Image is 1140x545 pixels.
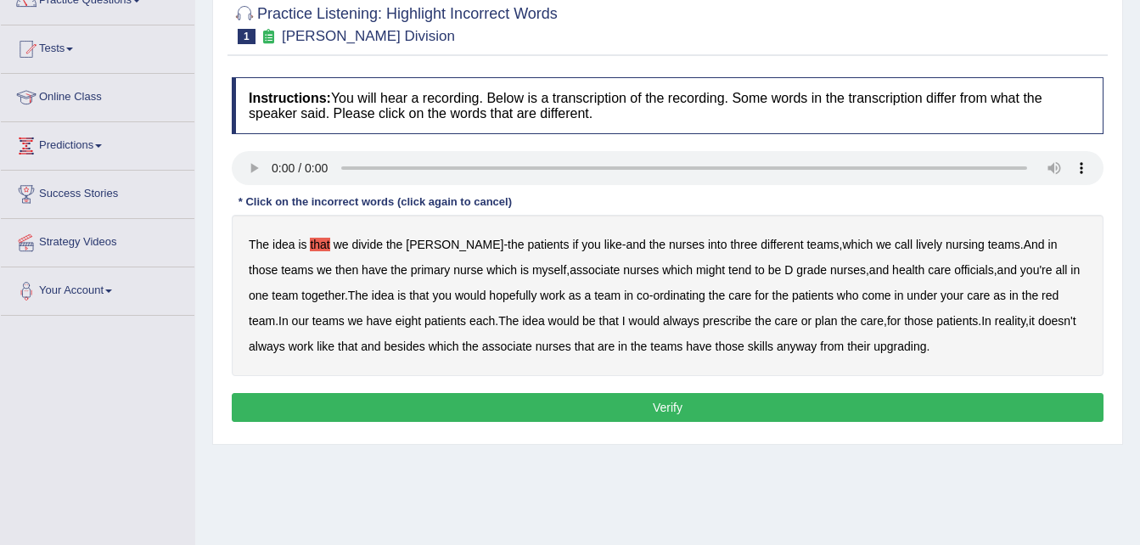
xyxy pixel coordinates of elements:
[1,219,194,261] a: Strategy Videos
[876,238,891,251] b: we
[238,29,256,44] span: 1
[362,263,387,277] b: have
[954,263,993,277] b: officials
[892,263,924,277] b: health
[385,340,425,353] b: besides
[777,340,817,353] b: anyway
[847,340,870,353] b: their
[575,340,594,353] b: that
[278,314,289,328] b: In
[522,314,544,328] b: idea
[815,314,837,328] b: plan
[768,263,782,277] b: be
[686,340,711,353] b: have
[755,263,765,277] b: to
[618,340,627,353] b: in
[310,238,329,251] b: that
[396,314,421,328] b: eight
[895,289,904,302] b: in
[1,74,194,116] a: Online Class
[696,263,725,277] b: might
[532,263,566,277] b: myself
[869,263,889,277] b: and
[1,267,194,310] a: Your Account
[1009,289,1019,302] b: in
[469,314,495,328] b: each
[1042,289,1059,302] b: red
[1022,289,1038,302] b: the
[936,314,978,328] b: patients
[498,314,519,328] b: The
[993,289,1006,302] b: as
[995,314,1025,328] b: reality
[397,289,406,302] b: is
[409,289,429,302] b: that
[540,289,565,302] b: work
[1020,263,1053,277] b: you're
[351,238,383,251] b: divide
[386,238,402,251] b: the
[862,289,890,302] b: come
[272,289,298,302] b: team
[298,238,306,251] b: is
[873,340,926,353] b: upgrading
[429,340,459,353] b: which
[367,314,392,328] b: have
[594,289,621,302] b: team
[312,314,345,328] b: teams
[335,263,358,277] b: then
[895,238,913,251] b: call
[372,289,394,302] b: idea
[334,238,349,251] b: we
[840,314,856,328] b: the
[941,289,963,302] b: your
[626,238,645,251] b: and
[650,340,682,353] b: teams
[282,28,455,44] small: [PERSON_NAME] Division
[292,314,309,328] b: our
[622,314,626,328] b: I
[1,25,194,68] a: Tests
[432,289,452,302] b: you
[830,263,866,277] b: nurses
[232,2,558,44] h2: Practice Listening: Highlight Incorrect Words
[1,171,194,213] a: Success Stories
[755,314,771,328] b: the
[482,340,532,353] b: associate
[907,289,937,302] b: under
[988,238,1020,251] b: teams
[916,238,942,251] b: lively
[623,263,659,277] b: nurses
[663,314,699,328] b: always
[904,314,933,328] b: those
[486,263,517,277] b: which
[887,314,901,328] b: for
[728,263,751,277] b: tend
[1070,263,1080,277] b: in
[411,263,451,277] b: primary
[669,238,705,251] b: nurses
[527,238,569,251] b: patients
[748,340,773,353] b: skills
[572,238,578,251] b: if
[843,238,873,251] b: which
[406,238,503,251] b: [PERSON_NAME]
[624,289,633,302] b: in
[820,340,844,353] b: from
[361,340,380,353] b: and
[232,77,1103,134] h4: You will hear a recording. Below is a transcription of the recording. Some words in the transcrip...
[249,340,285,353] b: always
[662,263,693,277] b: which
[837,289,859,302] b: who
[1029,314,1035,328] b: it
[570,263,620,277] b: associate
[1024,238,1045,251] b: And
[806,238,839,251] b: teams
[520,263,529,277] b: is
[946,238,985,251] b: nursing
[653,289,705,302] b: ordinating
[703,314,752,328] b: prescribe
[631,340,647,353] b: the
[1038,314,1076,328] b: doesn't
[716,340,744,353] b: those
